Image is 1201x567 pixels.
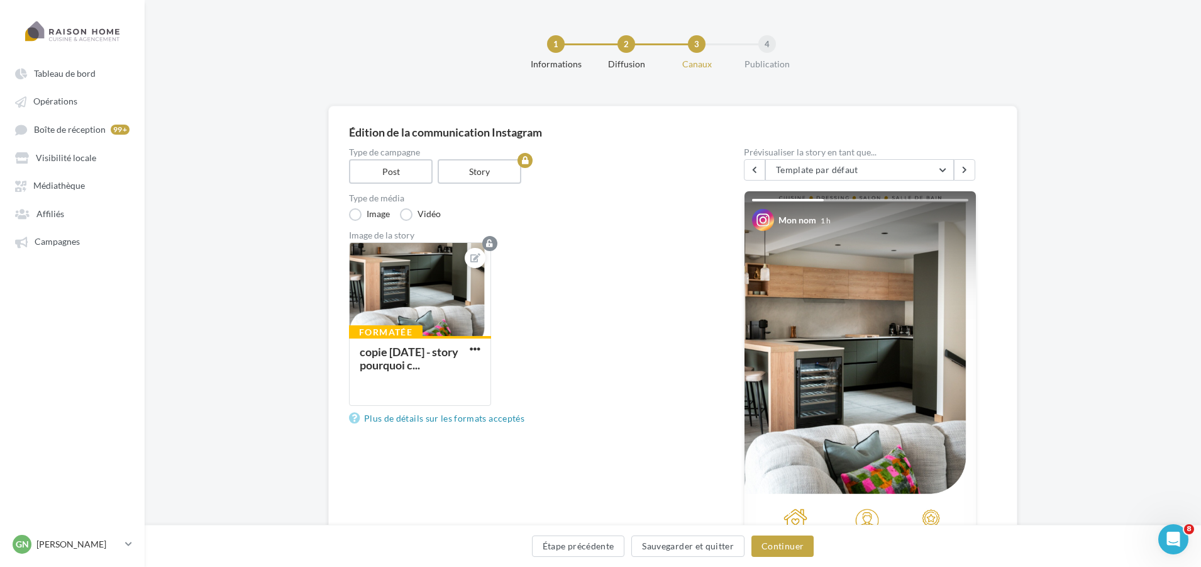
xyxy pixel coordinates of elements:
span: Visibilité locale [36,152,96,163]
label: Vidéo [400,208,441,221]
span: Template par défaut [776,164,858,175]
a: Gn [PERSON_NAME] [10,532,135,556]
label: Type de campagne [349,148,704,157]
a: Plus de détails sur les formats acceptés [349,411,529,426]
div: Diffusion [586,58,667,70]
a: Tableau de bord [8,62,137,84]
p: [PERSON_NAME] [36,538,120,551]
label: Type de média [349,194,704,203]
label: Story [438,159,521,184]
div: Mon nom [778,214,816,226]
span: Médiathèque [33,181,85,191]
a: Opérations [8,89,137,112]
div: 1 h [821,216,831,227]
button: Sauvegarder et quitter [631,536,744,557]
div: 2 [617,35,635,53]
a: Médiathèque [8,174,137,196]
div: Informations [516,58,596,70]
div: Formatée [349,325,423,339]
a: Affiliés [8,202,137,225]
a: Visibilité locale [8,146,137,169]
label: Post [349,159,433,184]
div: Canaux [656,58,737,70]
div: Édition de la communication Instagram [349,126,997,138]
div: 4 [758,35,776,53]
button: Étape précédente [532,536,625,557]
span: Campagnes [35,237,80,247]
span: Opérations [33,96,77,107]
label: Image [349,208,390,221]
iframe: Intercom live chat [1158,524,1188,554]
div: 1 [547,35,565,53]
div: 3 [688,35,706,53]
span: Affiliés [36,208,64,219]
div: 99+ [111,125,130,135]
div: Publication [727,58,807,70]
span: Tableau de bord [34,68,96,79]
button: Template par défaut [765,159,954,181]
a: Campagnes [8,230,137,252]
span: 8 [1184,524,1194,534]
div: Prévisualiser la story en tant que... [744,148,977,157]
span: Gn [16,538,29,551]
div: Image de la story [349,231,704,240]
button: Continuer [751,536,814,557]
span: Boîte de réception [34,124,106,135]
div: copie [DATE] - story pourquoi c... [360,345,458,371]
a: Boîte de réception 99+ [8,118,137,141]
